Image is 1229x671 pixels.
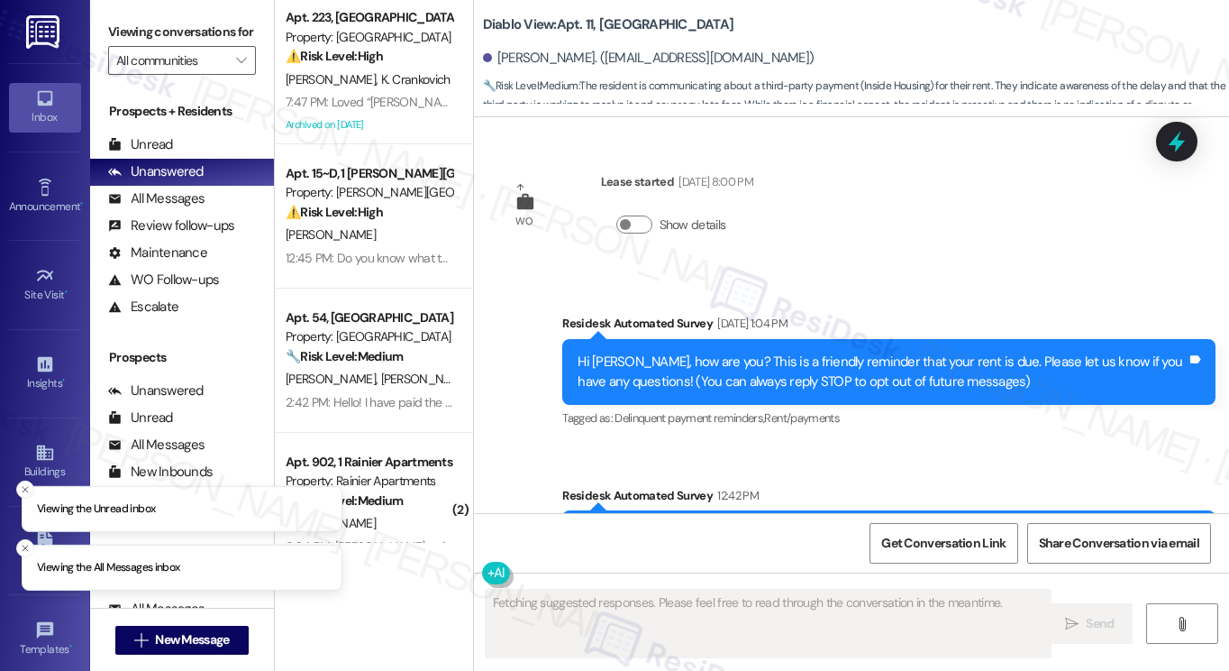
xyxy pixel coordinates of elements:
b: Diablo View: Apt. 11, [GEOGRAPHIC_DATA] [483,15,734,34]
span: • [65,286,68,299]
div: 12:42 PM [713,486,759,505]
div: Maintenance [108,244,207,262]
div: WO Follow-ups [108,271,219,290]
span: Delinquent payment reminders , [614,410,764,426]
div: Tagged as: [562,405,1215,431]
div: Apt. 54, [GEOGRAPHIC_DATA] [286,308,452,327]
span: [PERSON_NAME] [286,71,381,87]
label: Show details [660,216,726,234]
a: Leads [9,527,81,575]
strong: 🔧 Risk Level: Medium [483,78,578,93]
div: 12:45 PM: Do you know what the other two 5.50 charges are as well as the 15.00? [286,250,712,266]
div: Prospects + Residents [90,102,274,121]
i:  [236,53,246,68]
div: 7:47 PM: Loved “[PERSON_NAME] ([GEOGRAPHIC_DATA]): Thank you for the update! If you need anything... [286,94,1096,110]
span: Send [1086,614,1114,633]
span: [PERSON_NAME] [286,226,376,243]
label: Viewing conversations for [108,18,256,46]
span: • [80,198,83,210]
span: [PERSON_NAME] [286,371,381,387]
div: Property: Rainier Apartments [286,472,452,491]
div: Apt. 223, [GEOGRAPHIC_DATA] [286,8,452,27]
div: WO [515,212,533,231]
div: All Messages [108,436,205,455]
strong: ⚠️ Risk Level: High [286,204,383,220]
div: 2:04 PM: [PERSON_NAME] paid my rent [286,538,496,555]
span: Share Conversation via email [1039,534,1199,553]
a: Templates • [9,615,81,664]
button: Close toast [16,480,34,498]
div: Unanswered [108,162,204,181]
button: Close toast [16,538,34,556]
span: [PERSON_NAME] [286,515,376,531]
div: Property: [GEOGRAPHIC_DATA] [286,28,452,47]
div: Unread [108,409,173,427]
div: Hi [PERSON_NAME], how are you? This is a friendly reminder that your rent is due. Please let us k... [578,353,1187,391]
span: [PERSON_NAME] [380,371,470,387]
a: Insights • [9,349,81,398]
strong: 🔧 Risk Level: Medium [286,348,403,364]
strong: 🔧 Risk Level: Medium [286,492,403,509]
span: : The resident is communicating about a third-party payment (Inside Housing) for their rent. They... [483,77,1229,134]
div: Unanswered [108,381,204,400]
div: [DATE] 1:04 PM [713,314,787,333]
div: Property: [GEOGRAPHIC_DATA] [286,327,452,346]
div: Review follow-ups [108,216,234,235]
textarea: Fetching suggested responses. Please feel free to read through the conversation in the meantime. [486,590,1051,657]
div: New Inbounds [108,463,213,482]
div: Unread [108,135,173,154]
p: Viewing the All Messages inbox [37,559,180,575]
div: All Messages [108,600,205,619]
div: Escalate [108,298,178,317]
button: Send [1046,603,1133,644]
i:  [1175,617,1188,631]
button: Get Conversation Link [869,523,1017,564]
a: Inbox [9,83,81,132]
button: New Message [115,626,249,655]
span: • [62,374,65,387]
div: Residesk Automated Survey [562,314,1215,339]
span: K. Crankovich [380,71,450,87]
input: All communities [116,46,227,75]
div: [DATE] 8:00 PM [674,172,753,191]
a: Site Visit • [9,261,81,309]
a: Buildings [9,437,81,486]
div: [PERSON_NAME]. ([EMAIL_ADDRESS][DOMAIN_NAME]) [483,49,815,68]
div: Apt. 15~D, 1 [PERSON_NAME][GEOGRAPHIC_DATA] (new) [286,164,452,183]
i:  [1065,617,1079,631]
strong: ⚠️ Risk Level: High [286,48,383,64]
div: Archived on [DATE] [284,114,454,136]
div: Lease started [601,172,753,198]
span: Rent/payments [764,410,840,426]
div: Property: [PERSON_NAME][GEOGRAPHIC_DATA] [286,183,452,202]
div: Prospects [90,348,274,367]
div: Apt. 902, 1 Rainier Apartments [286,453,452,472]
img: ResiDesk Logo [26,15,63,49]
p: Viewing the Unread inbox [37,501,155,517]
div: Residesk Automated Survey [562,486,1215,511]
div: All Messages [108,189,205,208]
button: Share Conversation via email [1027,523,1211,564]
span: Get Conversation Link [881,534,1006,553]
